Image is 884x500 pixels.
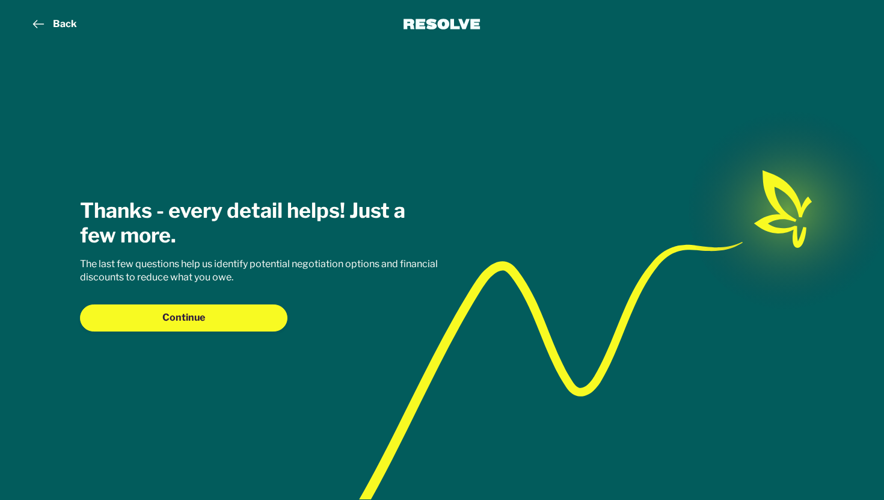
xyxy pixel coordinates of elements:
h5: Thanks - every detail helps! Just a few more. [80,199,447,248]
button: Back [30,17,77,31]
button: Continue [80,304,287,331]
span: Continue [162,311,205,324]
div: The last few questions help us identify potential negotiation options and financial discounts to ... [80,258,447,285]
div: Back [53,17,77,31]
